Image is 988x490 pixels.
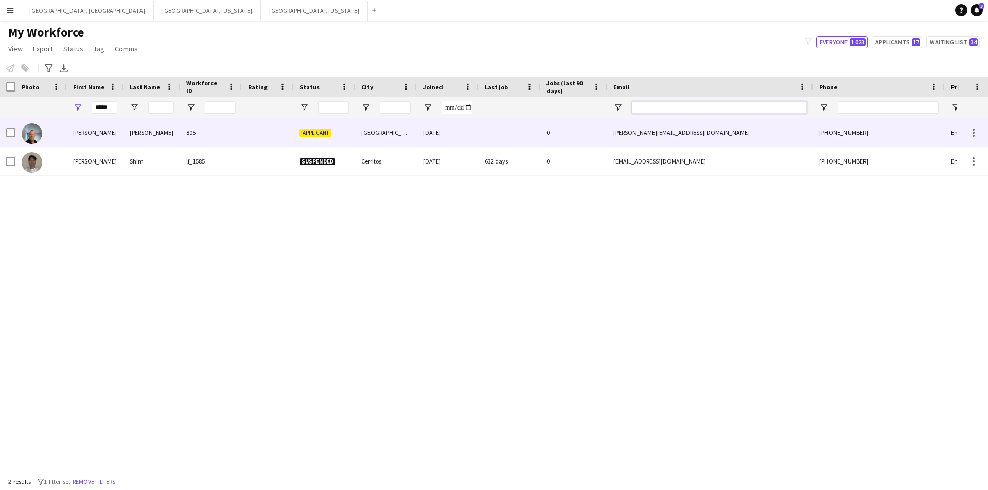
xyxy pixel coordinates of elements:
div: Shim [123,147,180,175]
span: 17 [912,38,920,46]
button: Everyone1,023 [816,36,868,48]
button: Applicants17 [872,36,922,48]
button: Open Filter Menu [73,103,82,112]
div: Cerritos [355,147,417,175]
app-action-btn: Advanced filters [43,62,55,75]
div: [EMAIL_ADDRESS][DOMAIN_NAME] [607,147,813,175]
div: 0 [540,147,607,175]
button: Open Filter Menu [299,103,309,112]
span: Applicant [299,129,331,137]
span: Workforce ID [186,79,223,95]
input: Status Filter Input [318,101,349,114]
div: [PHONE_NUMBER] [813,147,945,175]
span: Comms [115,44,138,53]
span: My Workforce [8,25,84,40]
div: [DATE] [417,118,479,147]
a: Export [29,42,57,56]
span: 34 [969,38,978,46]
div: [PERSON_NAME] [67,147,123,175]
div: [GEOGRAPHIC_DATA] [355,118,417,147]
a: Comms [111,42,142,56]
div: [PERSON_NAME] [67,118,123,147]
a: 3 [971,4,983,16]
span: Phone [819,83,837,91]
a: View [4,42,27,56]
div: [PERSON_NAME] [123,118,180,147]
a: Status [59,42,87,56]
span: View [8,44,23,53]
button: Open Filter Menu [361,103,370,112]
span: Photo [22,83,39,91]
img: Brent Shim [22,152,42,173]
input: Phone Filter Input [838,101,939,114]
span: Jobs (last 90 days) [546,79,589,95]
span: Joined [423,83,443,91]
div: [PERSON_NAME][EMAIL_ADDRESS][DOMAIN_NAME] [607,118,813,147]
span: Suspended [299,158,336,166]
span: Status [299,83,320,91]
span: Rating [248,83,268,91]
button: Waiting list34 [926,36,980,48]
span: Last Name [130,83,160,91]
span: Profile [951,83,972,91]
a: Tag [90,42,109,56]
span: Export [33,44,53,53]
div: 632 days [479,147,540,175]
button: [GEOGRAPHIC_DATA], [US_STATE] [261,1,368,21]
input: City Filter Input [380,101,411,114]
div: lf_1585 [180,147,242,175]
span: First Name [73,83,104,91]
input: Last Name Filter Input [148,101,174,114]
img: Brent Lemberg [22,123,42,144]
button: [GEOGRAPHIC_DATA], [GEOGRAPHIC_DATA] [21,1,154,21]
button: Open Filter Menu [423,103,432,112]
span: Email [613,83,630,91]
div: [DATE] [417,147,479,175]
span: City [361,83,373,91]
input: Workforce ID Filter Input [205,101,236,114]
button: Open Filter Menu [130,103,139,112]
span: 1 filter set [44,478,70,485]
span: Status [63,44,83,53]
div: [PHONE_NUMBER] [813,118,945,147]
span: 3 [979,3,984,9]
app-action-btn: Export XLSX [58,62,70,75]
span: Last job [485,83,508,91]
button: Open Filter Menu [819,103,828,112]
div: 0 [540,118,607,147]
span: Tag [94,44,104,53]
button: Open Filter Menu [613,103,623,112]
button: [GEOGRAPHIC_DATA], [US_STATE] [154,1,261,21]
button: Open Filter Menu [951,103,960,112]
span: 1,023 [850,38,866,46]
input: First Name Filter Input [92,101,117,114]
input: Email Filter Input [632,101,807,114]
div: 805 [180,118,242,147]
button: Remove filters [70,476,117,487]
button: Open Filter Menu [186,103,196,112]
input: Joined Filter Input [442,101,472,114]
